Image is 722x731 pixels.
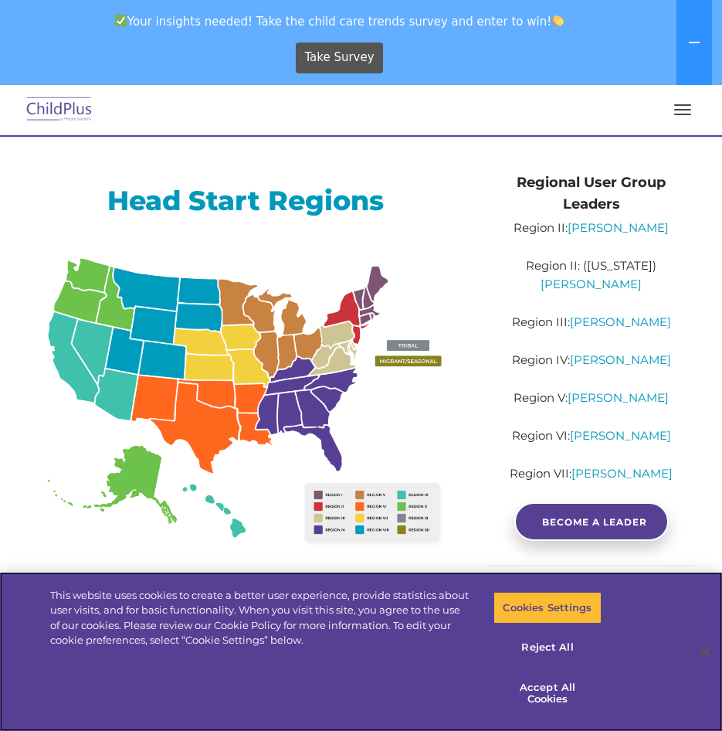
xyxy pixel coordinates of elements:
[493,592,602,624] button: Cookies Settings
[488,389,695,407] p: Region V:
[27,245,465,564] img: head-start-regions
[304,44,374,71] span: Take Survey
[570,352,671,367] a: [PERSON_NAME]
[488,172,695,215] h4: Regional User Group Leaders
[488,257,695,294] p: Region II: ([US_STATE])
[542,516,647,528] span: BECOME A LEADER
[514,502,669,541] a: BECOME A LEADER
[23,92,96,128] img: ChildPlus by Procare Solutions
[50,588,472,648] div: This website uses cookies to create a better user experience, provide statistics about user visit...
[488,351,695,369] p: Region IV:
[488,219,695,237] p: Region II:
[488,464,695,483] p: Region VII:
[27,183,465,218] h2: Head Start Regions
[571,466,673,481] a: [PERSON_NAME]
[688,634,722,668] button: Close
[570,428,671,443] a: [PERSON_NAME]
[493,631,602,664] button: Reject All
[296,42,383,73] a: Take Survey
[541,277,642,291] a: [PERSON_NAME]
[552,15,564,26] img: 👏
[115,15,127,26] img: ✅
[570,314,671,329] a: [PERSON_NAME]
[6,6,673,36] span: Your insights needed! Take the child care trends survey and enter to win!
[488,313,695,331] p: Region III:
[568,390,669,405] a: [PERSON_NAME]
[568,220,669,235] a: [PERSON_NAME]
[493,671,602,716] button: Accept All Cookies
[488,427,695,445] p: Region VI:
